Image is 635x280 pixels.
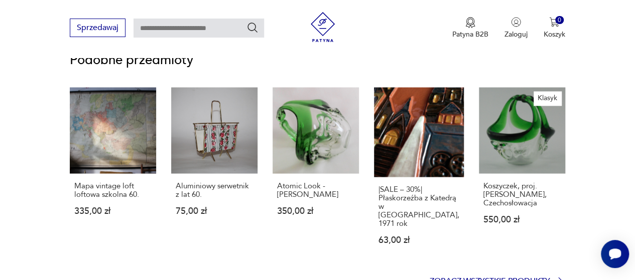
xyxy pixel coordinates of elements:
a: KlasykKoszyczek, proj. Josef Hospodka, CzechosłowacjaKoszyczek, proj. [PERSON_NAME], Czechosłowac... [479,87,565,263]
p: 350,00 zł [277,206,354,215]
a: Mapa vintage loft loftowa szkolna 60.Mapa vintage loft loftowa szkolna 60.335,00 zł [70,87,156,263]
p: Koszyczek, proj. [PERSON_NAME], Czechosłowacja [483,181,561,207]
button: Patyna B2B [452,17,488,39]
a: |SALE – 30%| Płaskorzeźba z Katedrą w Erfurcie, 1971 rok|SALE – 30%| Płaskorzeźba z Katedrą w [GE... [374,87,464,263]
img: Ikonka użytkownika [511,17,521,27]
img: Ikona medalu [465,17,475,28]
p: 550,00 zł [483,215,561,223]
a: Aluminiowy serwetnik z lat 60.Aluminiowy serwetnik z lat 60.75,00 zł [171,87,258,263]
button: 0Koszyk [544,17,565,39]
button: Sprzedawaj [70,19,125,37]
img: Patyna - sklep z meblami i dekoracjami vintage [308,12,338,42]
p: 75,00 zł [176,206,253,215]
div: 0 [555,16,564,25]
button: Szukaj [246,22,259,34]
a: Atomic Look - Ladislav PalecekAtomic Look - [PERSON_NAME]350,00 zł [273,87,359,263]
p: Mapa vintage loft loftowa szkolna 60. [74,181,152,198]
p: Podobne przedmioty [70,54,565,66]
p: 335,00 zł [74,206,152,215]
p: Zaloguj [504,30,528,39]
p: Patyna B2B [452,30,488,39]
button: Zaloguj [504,17,528,39]
p: Aluminiowy serwetnik z lat 60. [176,181,253,198]
a: Sprzedawaj [70,25,125,32]
p: |SALE – 30%| Płaskorzeźba z Katedrą w [GEOGRAPHIC_DATA], 1971 rok [378,185,459,227]
p: 63,00 zł [378,235,459,244]
p: Koszyk [544,30,565,39]
img: Ikona koszyka [549,17,559,27]
p: Atomic Look - [PERSON_NAME] [277,181,354,198]
iframe: Smartsupp widget button [601,240,629,268]
a: Ikona medaluPatyna B2B [452,17,488,39]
